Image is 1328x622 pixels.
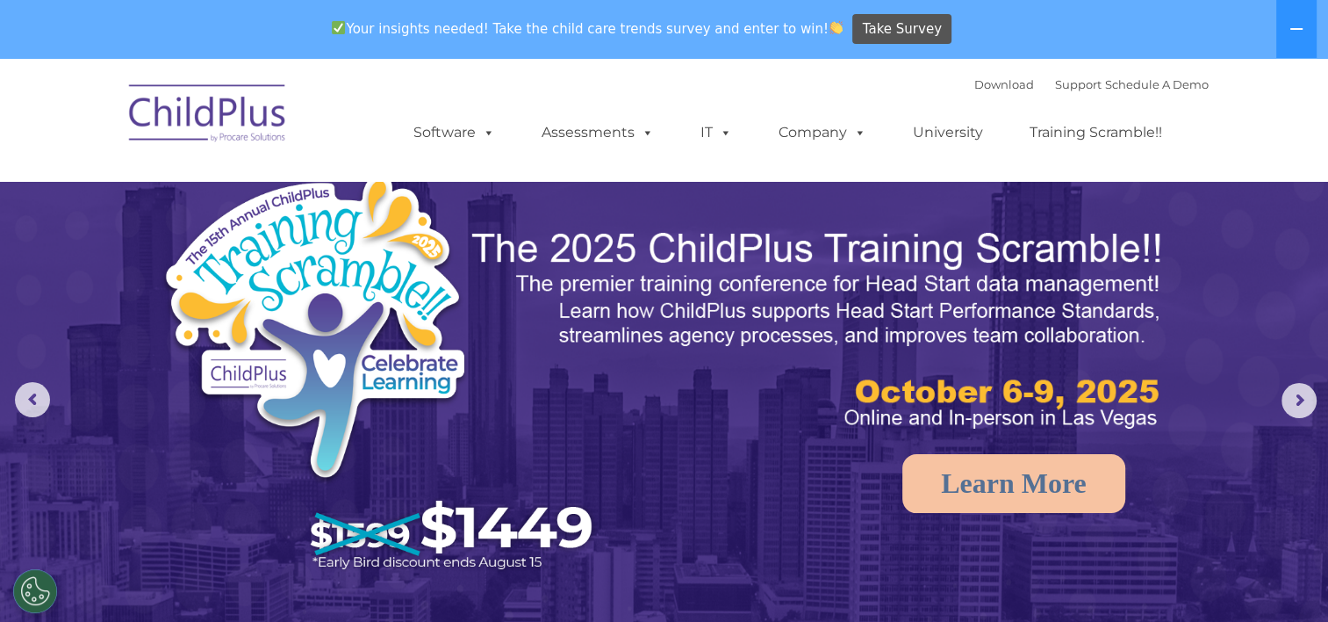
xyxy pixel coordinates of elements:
a: Training Scramble!! [1012,115,1180,150]
button: Cookies Settings [13,569,57,613]
a: Support [1055,77,1102,91]
img: 👏 [829,21,843,34]
span: Last name [244,116,298,129]
img: ChildPlus by Procare Solutions [120,72,296,160]
a: Learn More [902,454,1125,513]
img: ✅ [332,21,345,34]
a: Assessments [524,115,671,150]
a: Download [974,77,1034,91]
a: Software [396,115,513,150]
a: Take Survey [852,14,951,45]
span: Phone number [244,188,319,201]
a: IT [683,115,750,150]
a: Company [761,115,884,150]
font: | [974,77,1209,91]
span: Your insights needed! Take the child care trends survey and enter to win! [325,11,851,46]
a: Schedule A Demo [1105,77,1209,91]
span: Take Survey [863,14,942,45]
a: University [895,115,1001,150]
